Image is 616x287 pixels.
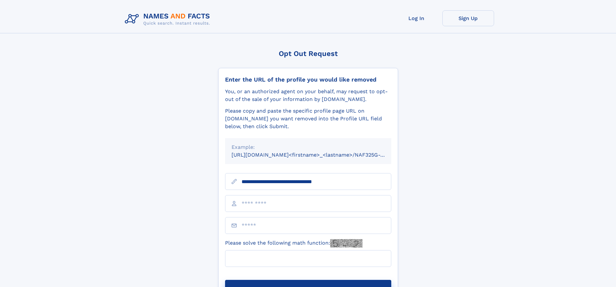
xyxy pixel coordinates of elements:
small: [URL][DOMAIN_NAME]<firstname>_<lastname>/NAF325G-xxxxxxxx [232,152,404,158]
div: Example: [232,143,385,151]
a: Sign Up [442,10,494,26]
img: Logo Names and Facts [122,10,215,28]
div: Opt Out Request [218,50,398,58]
a: Log In [391,10,442,26]
label: Please solve the following math function: [225,239,362,248]
div: Please copy and paste the specific profile page URL on [DOMAIN_NAME] you want removed into the Pr... [225,107,391,130]
div: You, or an authorized agent on your behalf, may request to opt-out of the sale of your informatio... [225,88,391,103]
div: Enter the URL of the profile you would like removed [225,76,391,83]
